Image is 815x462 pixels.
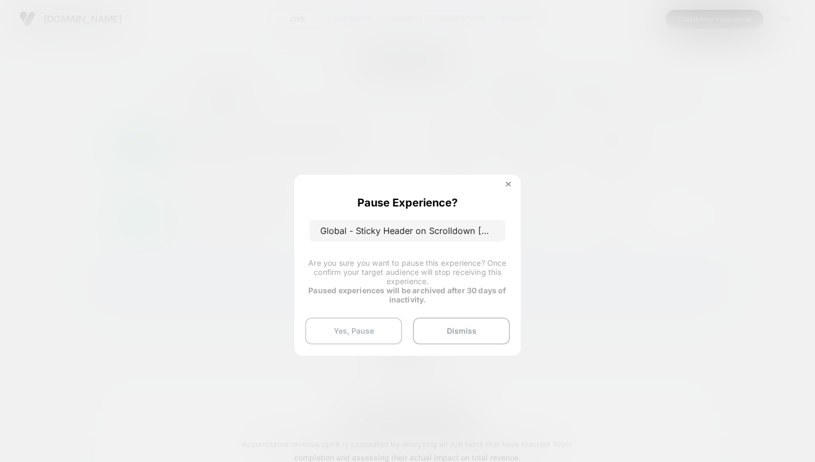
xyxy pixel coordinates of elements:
[308,258,506,286] span: Are you sure you want to pause this experience? Once confirm your target audience will stop recei...
[305,318,402,344] button: Yes, Pause
[413,318,510,344] button: Dismiss
[309,220,506,242] p: Global - Sticky Header on Scrolldown [Mobile]
[506,182,511,187] img: close
[357,196,458,209] p: Pause Experience?
[308,286,506,304] strong: Paused experiences will be archived after 30 days of inactivity.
